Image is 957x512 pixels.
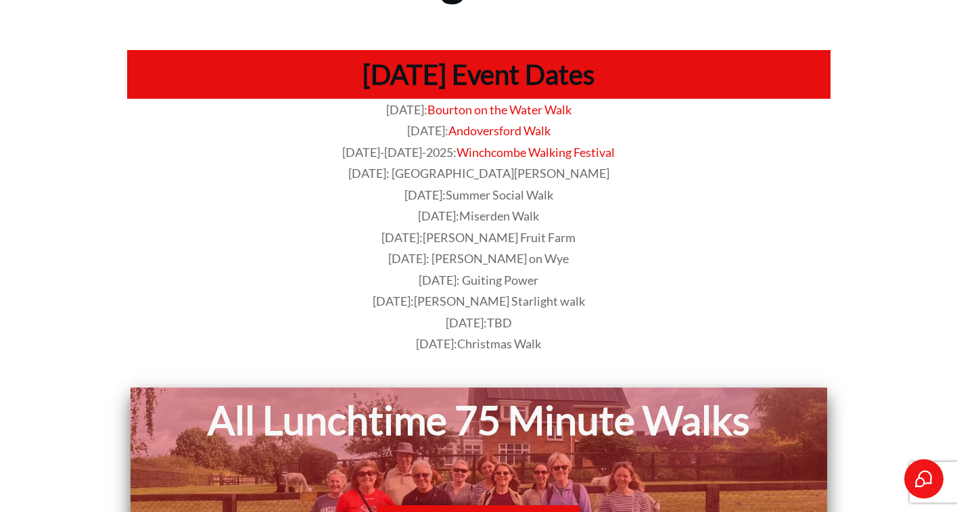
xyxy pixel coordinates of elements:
[404,187,553,202] span: [DATE]:
[407,123,448,138] span: [DATE]:
[419,273,538,287] span: [DATE]: Guiting Power
[381,230,576,245] span: [DATE]:
[342,145,457,160] span: [DATE]-[DATE]-2025:
[423,230,576,245] span: [PERSON_NAME] Fruit Farm
[457,145,615,160] a: Winchcombe Walking Festival
[416,336,541,351] span: [DATE]:
[373,294,585,308] span: [DATE]:
[348,166,609,181] span: [DATE]: [GEOGRAPHIC_DATA][PERSON_NAME]
[388,251,569,266] span: [DATE]: [PERSON_NAME] on Wye
[427,102,571,117] a: Bourton on the Water Walk
[446,315,512,330] span: [DATE]:
[418,208,539,223] span: [DATE]:
[137,394,820,446] h1: All Lunchtime 75 Minute Walks
[457,336,541,351] span: Christmas Walk
[414,294,585,308] span: [PERSON_NAME] Starlight walk
[134,57,824,92] h1: [DATE] Event Dates
[446,187,553,202] span: Summer Social Walk
[448,123,551,138] a: Andoversford Walk
[487,315,512,330] span: TBD
[386,102,427,117] span: [DATE]:
[459,208,539,223] span: Miserden Walk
